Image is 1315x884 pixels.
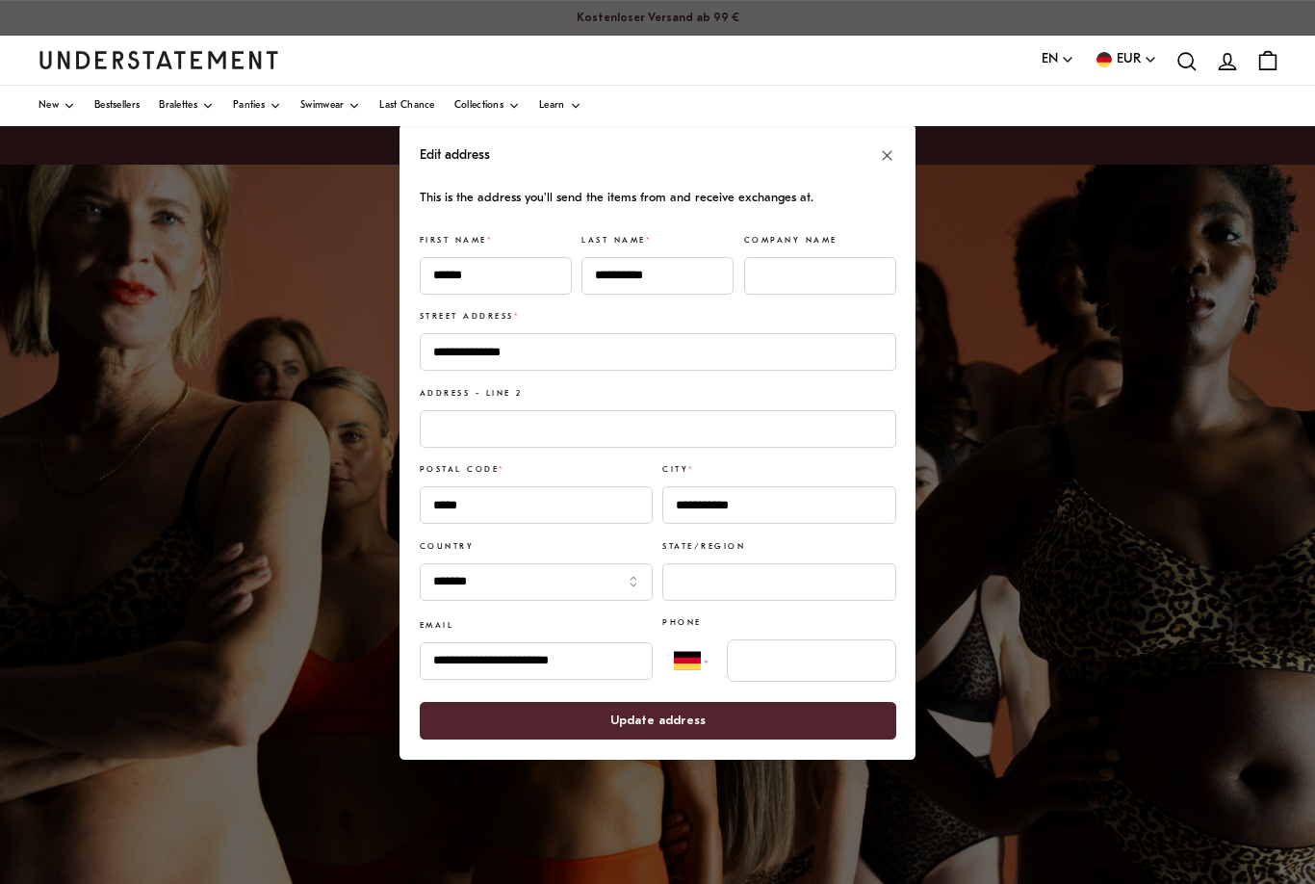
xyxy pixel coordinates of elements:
span: EN [1042,49,1058,70]
label: Street address [420,312,519,325]
span: Learn [539,101,565,111]
a: Bestsellers [94,86,140,126]
a: Last Chance [379,86,434,126]
h2: Edit address [420,149,490,163]
button: EUR [1094,49,1157,70]
label: State/Region [662,541,745,554]
label: Email [420,620,453,633]
label: Country [420,541,474,554]
label: Company name [743,235,837,247]
span: Panties [233,101,265,111]
a: Collections [454,86,520,126]
label: Phone [662,618,701,631]
a: Bralettes [159,86,214,126]
span: Bralettes [159,101,197,111]
button: EN [1042,49,1074,70]
span: EUR [1117,49,1141,70]
span: Bestsellers [94,101,140,111]
span: Swimwear [300,101,344,111]
label: Postal code [420,465,504,478]
a: Swimwear [300,86,360,126]
button: Update address [420,702,896,740]
span: New [39,101,59,111]
label: Last name [581,235,651,247]
a: Understatement Homepage [39,51,279,68]
p: This is the address you'll send the items from and receive exchanges at. [420,188,896,208]
span: Update address [610,703,706,739]
a: Panties [233,86,281,126]
span: Last Chance [379,101,434,111]
label: First name [420,235,492,247]
label: City [662,465,693,478]
a: Learn [539,86,581,126]
a: New [39,86,75,126]
span: Collections [454,101,503,111]
label: Address - line 2 [420,388,523,401]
